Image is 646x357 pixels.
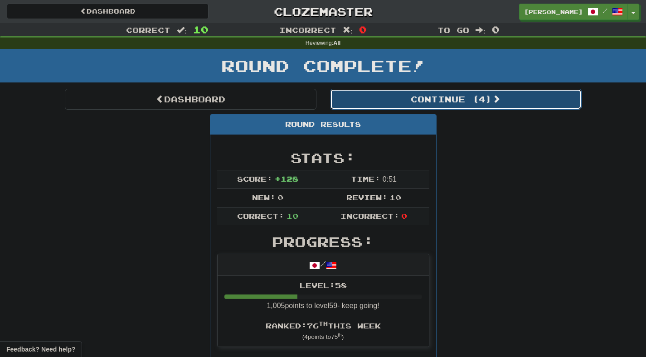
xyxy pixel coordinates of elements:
[287,212,298,220] span: 10
[401,212,407,220] span: 0
[277,193,283,202] span: 0
[237,212,284,220] span: Correct:
[177,26,187,34] span: :
[266,321,381,330] span: Ranked: 76 this week
[338,333,342,338] sup: th
[330,89,582,110] button: Continue (4)
[389,193,401,202] span: 10
[210,115,436,135] div: Round Results
[275,174,298,183] span: + 128
[218,254,429,275] div: /
[340,212,399,220] span: Incorrect:
[126,25,170,34] span: Correct
[7,4,209,19] a: Dashboard
[252,193,276,202] span: New:
[65,89,316,110] a: Dashboard
[3,57,643,75] h1: Round Complete!
[346,193,388,202] span: Review:
[492,24,500,35] span: 0
[603,7,607,14] span: /
[222,4,424,19] a: Clozemaster
[343,26,353,34] span: :
[519,4,628,20] a: [PERSON_NAME] /
[359,24,367,35] span: 0
[333,40,340,46] strong: All
[217,234,429,249] h2: Progress:
[524,8,583,16] span: [PERSON_NAME]
[6,345,75,354] span: Open feedback widget
[193,24,209,35] span: 10
[279,25,336,34] span: Incorrect
[383,175,397,183] span: 0 : 51
[217,150,429,165] h2: Stats:
[237,174,272,183] span: Score:
[319,320,328,327] sup: th
[218,276,429,317] li: 1,005 points to level 59 - keep going!
[351,174,380,183] span: Time:
[476,26,486,34] span: :
[302,333,344,340] small: ( 4 points to 75 )
[300,281,347,289] span: Level: 58
[437,25,469,34] span: To go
